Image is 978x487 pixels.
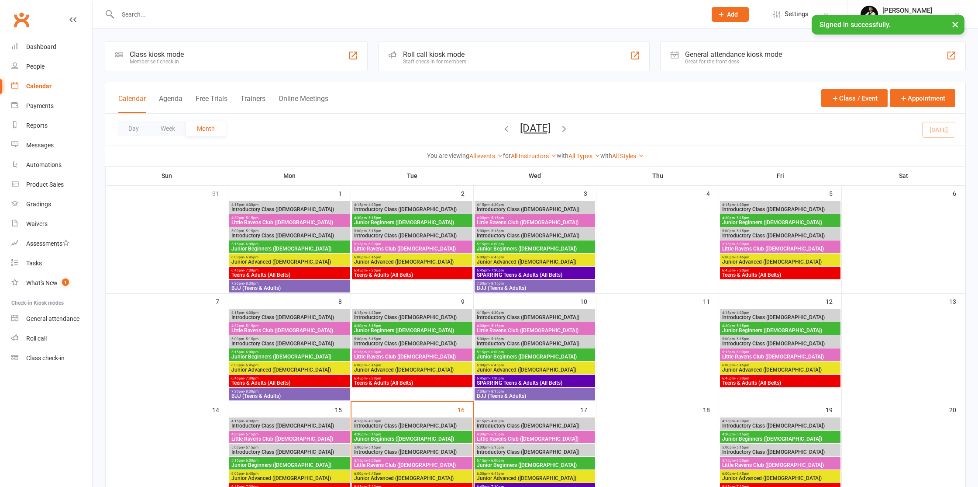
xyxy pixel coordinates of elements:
[231,242,348,246] span: 5:15pm
[735,432,749,436] span: - 5:15pm
[26,279,58,286] div: What's New
[947,15,963,34] button: ×
[231,350,348,354] span: 5:15pm
[26,122,48,129] div: Reports
[476,259,593,264] span: Junior Advanced ([DEMOGRAPHIC_DATA])
[580,402,596,417] div: 17
[476,449,593,455] span: Introductory Class ([DEMOGRAPHIC_DATA])
[476,272,593,278] span: SPARRING Teens & Adults (All Belts)
[722,242,839,246] span: 5:15pm
[367,242,381,246] span: - 6:00pm
[719,167,842,185] th: Fri
[106,167,228,185] th: Sun
[476,363,593,367] span: 6:00pm
[722,463,839,468] span: Little Ravens Club ([DEMOGRAPHIC_DATA])
[354,220,471,225] span: Junior Beginners ([DEMOGRAPHIC_DATA])
[476,423,593,428] span: Introductory Class ([DEMOGRAPHIC_DATA])
[476,376,593,380] span: 6:45pm
[244,390,258,393] span: - 8:30pm
[354,337,471,341] span: 5:00pm
[11,329,92,348] a: Roll call
[354,315,471,320] span: Introductory Class ([DEMOGRAPHIC_DATA])
[367,432,381,436] span: - 5:15pm
[354,229,471,233] span: 5:00pm
[722,432,839,436] span: 4:30pm
[26,161,62,168] div: Automations
[735,376,749,380] span: - 7:30pm
[735,445,749,449] span: - 5:15pm
[685,50,782,59] div: General attendance kiosk mode
[244,419,258,423] span: - 4:30pm
[367,324,381,328] span: - 5:15pm
[474,167,596,185] th: Wed
[706,186,719,200] div: 4
[403,50,466,59] div: Roll call kiosk mode
[244,350,258,354] span: - 6:00pm
[231,376,348,380] span: 6:45pm
[722,350,839,354] span: 5:15pm
[685,59,782,65] div: Great for the front desk
[949,294,965,308] div: 13
[476,220,593,225] span: Little Ravens Club ([DEMOGRAPHIC_DATA])
[722,268,839,272] span: 6:45pm
[722,459,839,463] span: 5:15pm
[231,268,348,272] span: 6:45pm
[722,259,839,264] span: Junior Advanced ([DEMOGRAPHIC_DATA])
[476,445,593,449] span: 5:00pm
[26,355,65,362] div: Class check-in
[821,89,888,107] button: Class / Event
[231,255,348,259] span: 6:00pm
[722,233,839,238] span: Introductory Class ([DEMOGRAPHIC_DATA])
[503,152,511,159] strong: for
[241,94,265,113] button: Trainers
[231,246,348,251] span: Junior Beginners ([DEMOGRAPHIC_DATA])
[354,449,471,455] span: Introductory Class ([DEMOGRAPHIC_DATA])
[231,337,348,341] span: 5:00pm
[354,207,471,212] span: Introductory Class ([DEMOGRAPHIC_DATA])
[722,367,839,372] span: Junior Advanced ([DEMOGRAPHIC_DATA])
[722,376,839,380] span: 6:45pm
[476,367,593,372] span: Junior Advanced ([DEMOGRAPHIC_DATA])
[231,233,348,238] span: Introductory Class ([DEMOGRAPHIC_DATA])
[11,136,92,155] a: Messages
[458,402,473,417] div: 16
[735,459,749,463] span: - 6:00pm
[62,278,69,286] span: 1
[115,8,700,21] input: Search...
[882,7,932,14] div: [PERSON_NAME]
[231,282,348,285] span: 7:30pm
[231,272,348,278] span: Teens & Adults (All Belts)
[722,449,839,455] span: Introductory Class ([DEMOGRAPHIC_DATA])
[722,207,839,212] span: Introductory Class ([DEMOGRAPHIC_DATA])
[829,186,841,200] div: 5
[354,203,471,207] span: 4:15pm
[228,167,351,185] th: Mon
[367,229,381,233] span: - 5:15pm
[712,7,749,22] button: Add
[367,350,381,354] span: - 6:00pm
[722,419,839,423] span: 4:15pm
[722,216,839,220] span: 4:30pm
[367,445,381,449] span: - 5:15pm
[26,102,54,109] div: Payments
[722,363,839,367] span: 6:00pm
[489,203,504,207] span: - 4:30pm
[489,445,504,449] span: - 5:15pm
[231,445,348,449] span: 5:00pm
[520,122,551,134] button: [DATE]
[130,59,184,65] div: Member self check-in
[722,229,839,233] span: 5:00pm
[279,94,328,113] button: Online Meetings
[489,459,504,463] span: - 6:00pm
[354,367,471,372] span: Junior Advanced ([DEMOGRAPHIC_DATA])
[949,402,965,417] div: 20
[231,354,348,359] span: Junior Beginners ([DEMOGRAPHIC_DATA])
[489,337,504,341] span: - 5:15pm
[231,341,348,346] span: Introductory Class ([DEMOGRAPHIC_DATA])
[461,186,473,200] div: 2
[231,436,348,442] span: Little Ravens Club ([DEMOGRAPHIC_DATA])
[367,376,381,380] span: - 7:30pm
[354,233,471,238] span: Introductory Class ([DEMOGRAPHIC_DATA])
[117,121,150,136] button: Day
[231,203,348,207] span: 4:15pm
